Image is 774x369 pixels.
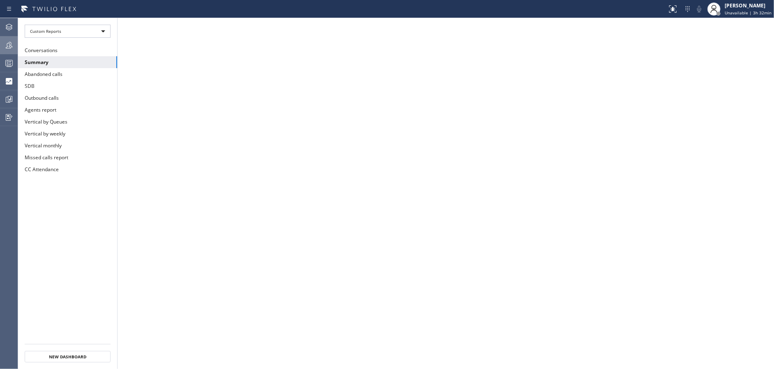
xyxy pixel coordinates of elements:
div: [PERSON_NAME] [725,2,772,9]
button: CC Attendance [18,163,117,175]
button: Conversations [18,44,117,56]
button: New Dashboard [25,351,111,362]
button: Vertical by Queues [18,116,117,128]
button: Mute [693,3,705,15]
button: Outbound calls [18,92,117,104]
button: SDB [18,80,117,92]
div: Custom Reports [25,25,111,38]
button: Summary [18,56,117,68]
button: Missed calls report [18,151,117,163]
button: Agents report [18,104,117,116]
button: Vertical by weekly [18,128,117,140]
span: Unavailable | 3h 32min [725,10,772,16]
button: Abandoned calls [18,68,117,80]
button: Vertical monthly [18,140,117,151]
iframe: dashboard_b794bedd1109 [118,18,774,369]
